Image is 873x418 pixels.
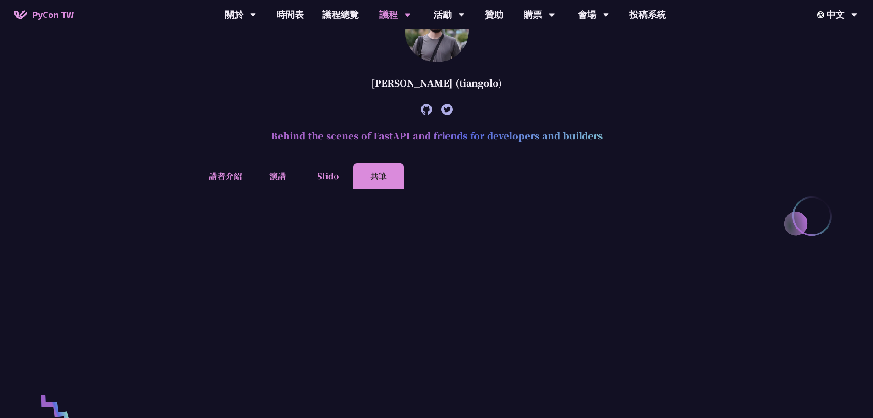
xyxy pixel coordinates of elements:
img: Locale Icon [817,11,826,18]
a: PyCon TW [5,3,83,26]
span: PyCon TW [32,8,74,22]
h2: Behind the scenes of FastAPI and friends for developers and builders [198,122,675,150]
img: Home icon of PyCon TW 2025 [14,10,27,19]
li: 演講 [253,163,303,189]
li: 講者介紹 [198,163,253,189]
li: Slido [303,163,353,189]
li: 共筆 [353,163,404,189]
div: [PERSON_NAME] (tiangolo) [198,69,675,97]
